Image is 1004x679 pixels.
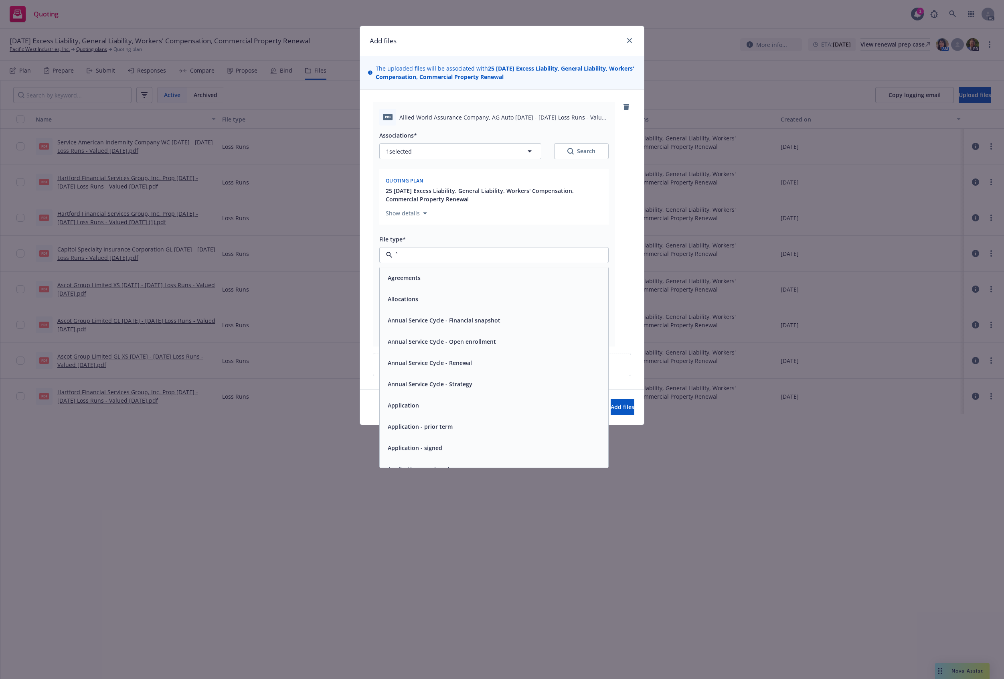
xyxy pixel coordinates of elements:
[386,186,604,203] button: 25 [DATE] Excess Liability, General Liability, Workers' Compensation, Commercial Property Renewal
[386,177,423,184] span: Quoting plan
[625,36,634,45] a: close
[379,235,406,243] span: File type*
[383,114,393,120] span: pdf
[554,143,609,159] button: SearchSearch
[399,113,609,122] span: Allied World Assurance Company, AG Auto [DATE] - [DATE] Loss Runs - Valued [DATE].pdf
[376,65,634,81] strong: 25 [DATE] Excess Liability, General Liability, Workers' Compensation, Commercial Property Renewal
[383,209,430,218] button: Show details
[388,401,419,409] button: Application
[388,337,496,346] button: Annual Service Cycle - Open enrollment
[388,422,453,431] button: Application - prior term
[379,143,541,159] button: 1selected
[567,147,595,155] div: Search
[611,403,634,411] span: Add files
[388,465,449,473] button: Application - unsigned
[370,36,397,46] h1: Add files
[393,250,592,260] input: Filter by keyword
[373,353,631,376] div: Upload new files
[388,316,500,324] button: Annual Service Cycle - Financial snapshot
[388,295,418,303] button: Allocations
[611,399,634,415] button: Add files
[388,359,472,367] button: Annual Service Cycle - Renewal
[379,132,417,139] span: Associations*
[388,274,421,282] button: Agreements
[388,380,472,388] button: Annual Service Cycle - Strategy
[621,102,631,112] a: remove
[388,444,442,452] button: Application - signed
[386,147,412,156] span: 1 selected
[567,148,574,154] svg: Search
[376,64,636,81] span: The uploaded files will be associated with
